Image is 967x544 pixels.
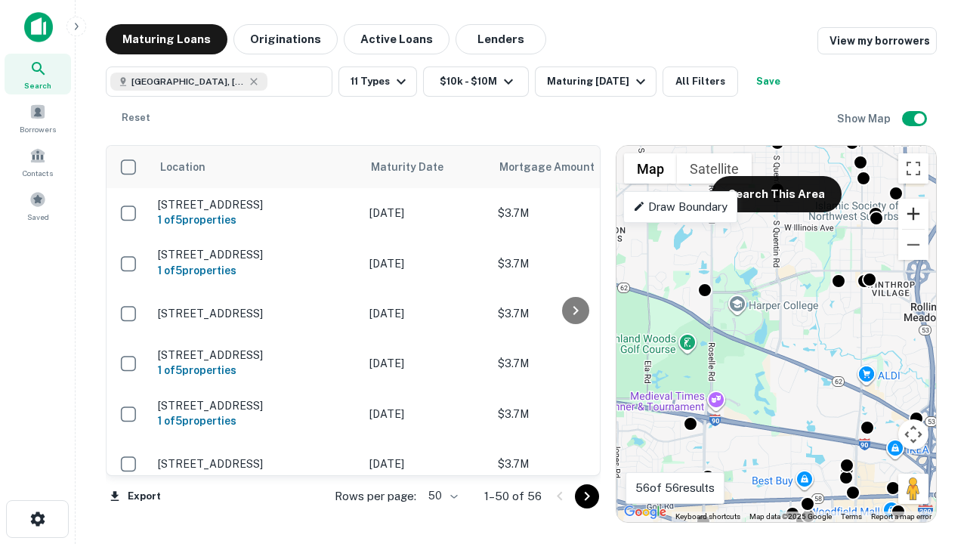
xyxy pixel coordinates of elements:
p: $3.7M [498,456,649,472]
p: [STREET_ADDRESS] [158,198,354,212]
h6: 1 of 5 properties [158,212,354,228]
div: Maturing [DATE] [547,73,650,91]
p: 1–50 of 56 [484,487,542,505]
p: [STREET_ADDRESS] [158,248,354,261]
span: Maturity Date [371,158,463,176]
p: [DATE] [369,205,483,221]
p: 56 of 56 results [635,479,715,497]
button: Active Loans [344,24,450,54]
p: [STREET_ADDRESS] [158,348,354,362]
a: View my borrowers [817,27,937,54]
img: Google [620,502,670,522]
p: $3.7M [498,205,649,221]
p: $3.7M [498,355,649,372]
iframe: Chat Widget [891,375,967,447]
p: [DATE] [369,456,483,472]
span: Contacts [23,167,53,179]
span: Location [159,158,205,176]
p: [DATE] [369,305,483,322]
p: [DATE] [369,355,483,372]
a: Borrowers [5,97,71,138]
th: Mortgage Amount [490,146,657,188]
h6: 1 of 5 properties [158,362,354,379]
button: Toggle fullscreen view [898,153,928,184]
p: $3.7M [498,255,649,272]
button: $10k - $10M [423,66,529,97]
button: Maturing [DATE] [535,66,657,97]
p: [STREET_ADDRESS] [158,307,354,320]
button: Zoom out [898,230,928,260]
button: Lenders [456,24,546,54]
a: Search [5,54,71,94]
p: $3.7M [498,406,649,422]
p: Rows per page: [335,487,416,505]
h6: Show Map [837,110,893,127]
button: Go to next page [575,484,599,508]
span: Borrowers [20,123,56,135]
button: Originations [233,24,338,54]
span: [GEOGRAPHIC_DATA], [GEOGRAPHIC_DATA] [131,75,245,88]
button: Drag Pegman onto the map to open Street View [898,474,928,504]
button: Export [106,485,165,508]
button: 11 Types [338,66,417,97]
a: Report a map error [871,512,931,521]
a: Contacts [5,141,71,182]
div: 50 [422,485,460,507]
button: Keyboard shortcuts [675,512,740,522]
p: [DATE] [369,406,483,422]
button: Zoom in [898,199,928,229]
a: Terms (opens in new tab) [841,512,862,521]
h6: 1 of 5 properties [158,262,354,279]
button: Show street map [624,153,677,184]
button: Search This Area [712,176,842,212]
button: Save your search to get updates of matches that match your search criteria. [744,66,792,97]
span: Saved [27,211,49,223]
button: Maturing Loans [106,24,227,54]
button: All Filters [663,66,738,97]
p: [STREET_ADDRESS] [158,457,354,471]
span: Search [24,79,51,91]
p: [STREET_ADDRESS] [158,399,354,413]
span: Mortgage Amount [499,158,614,176]
div: 0 0 [616,146,936,522]
span: Map data ©2025 Google [749,512,832,521]
th: Maturity Date [362,146,490,188]
p: $3.7M [498,305,649,322]
h6: 1 of 5 properties [158,413,354,429]
p: Draw Boundary [633,198,728,216]
th: Location [150,146,362,188]
a: Saved [5,185,71,226]
button: Show satellite imagery [677,153,752,184]
img: capitalize-icon.png [24,12,53,42]
button: Reset [112,103,160,133]
p: [DATE] [369,255,483,272]
a: Open this area in Google Maps (opens a new window) [620,502,670,522]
